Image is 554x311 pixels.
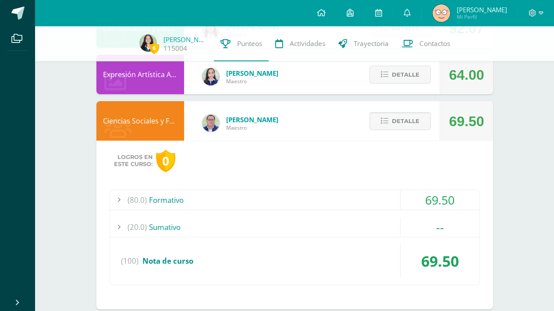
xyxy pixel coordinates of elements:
div: 69.50 [449,102,484,141]
div: 64.00 [449,55,484,95]
img: f48cd29e58dc7f443bba771c50f23856.png [139,34,157,52]
span: 6 [149,42,159,53]
span: (20.0) [128,217,147,237]
span: Maestro [226,78,278,85]
span: Punteos [237,39,262,48]
div: -- [401,217,479,237]
span: Logros en este curso: [114,154,153,168]
span: (80.0) [128,190,147,210]
div: 0 [156,150,175,172]
span: Maestro [226,124,278,131]
span: Nota de curso [142,256,193,266]
button: Detalle [369,112,431,130]
span: (100) [121,244,138,278]
span: Contactos [419,39,450,48]
div: 69.50 [401,190,479,210]
a: Actividades [269,26,332,61]
span: Actividades [290,39,325,48]
button: Detalle [369,66,431,84]
a: Punteos [214,26,269,61]
span: Detalle [392,113,419,129]
span: [PERSON_NAME] [226,69,278,78]
div: Formativo [110,190,479,210]
a: [PERSON_NAME] [163,35,207,44]
a: Trayectoria [332,26,395,61]
span: [PERSON_NAME] [457,5,507,14]
div: Ciencias Sociales y Formación Ciudadana [96,101,184,141]
img: 360951c6672e02766e5b7d72674f168c.png [202,68,220,85]
span: [PERSON_NAME] [226,115,278,124]
img: 537b21eac08d256d3d8b771db7e5ca6f.png [433,4,450,22]
div: Sumativo [110,217,479,237]
img: c1c1b07ef08c5b34f56a5eb7b3c08b85.png [202,114,220,132]
span: Detalle [392,67,419,83]
span: Trayectoria [354,39,389,48]
a: Contactos [395,26,457,61]
a: 115004 [163,44,187,53]
div: Expresión Artística ARTES PLÁSTICAS [96,55,184,94]
span: Mi Perfil [457,13,507,21]
div: 69.50 [401,244,479,278]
